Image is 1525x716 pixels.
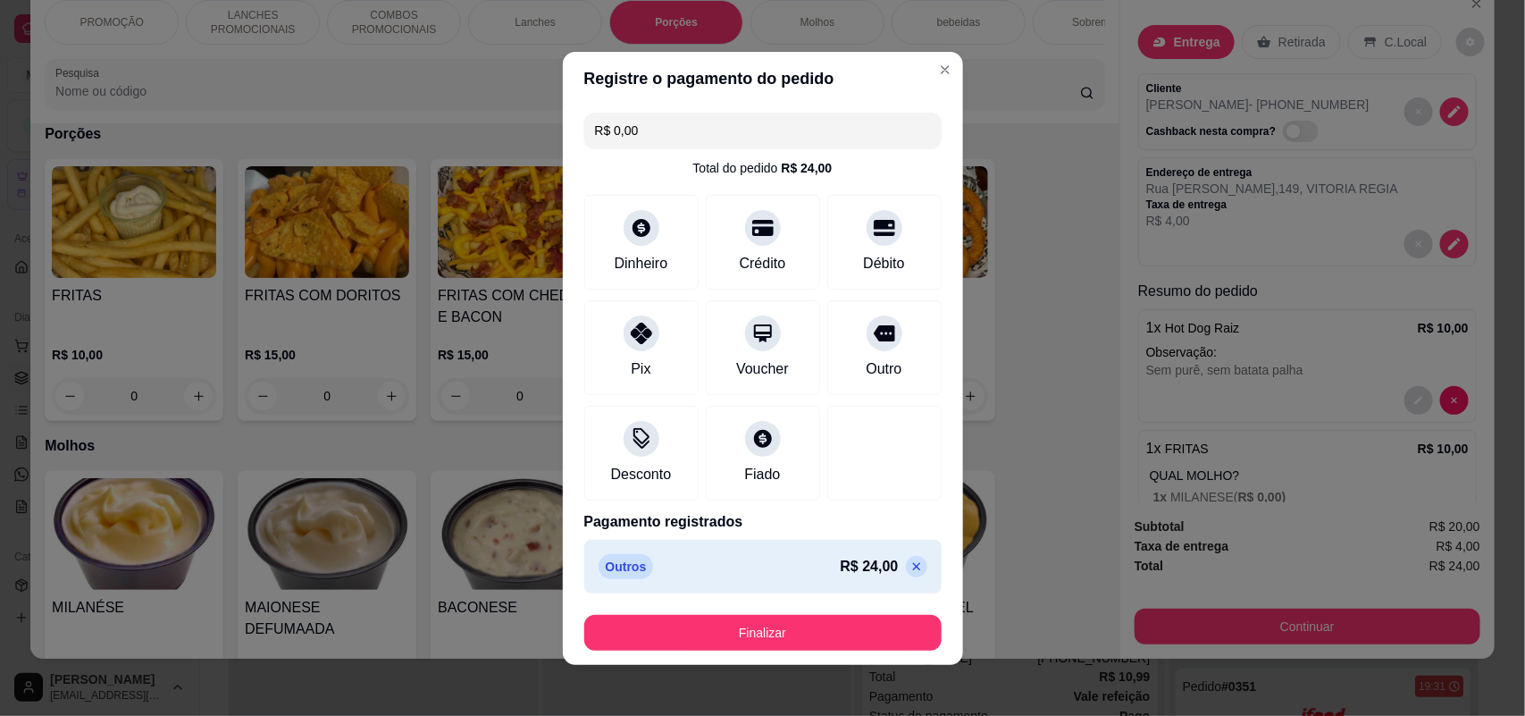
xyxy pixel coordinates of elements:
[599,554,654,579] p: Outros
[782,159,833,177] div: R$ 24,00
[611,464,672,485] div: Desconto
[693,159,833,177] div: Total do pedido
[740,253,786,274] div: Crédito
[584,511,942,533] p: Pagamento registrados
[584,615,942,651] button: Finalizar
[631,358,650,380] div: Pix
[841,556,899,577] p: R$ 24,00
[615,253,668,274] div: Dinheiro
[744,464,780,485] div: Fiado
[595,113,931,148] input: Ex.: hambúrguer de cordeiro
[563,52,963,105] header: Registre o pagamento do pedido
[931,55,959,84] button: Close
[736,358,789,380] div: Voucher
[866,358,901,380] div: Outro
[863,253,904,274] div: Débito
